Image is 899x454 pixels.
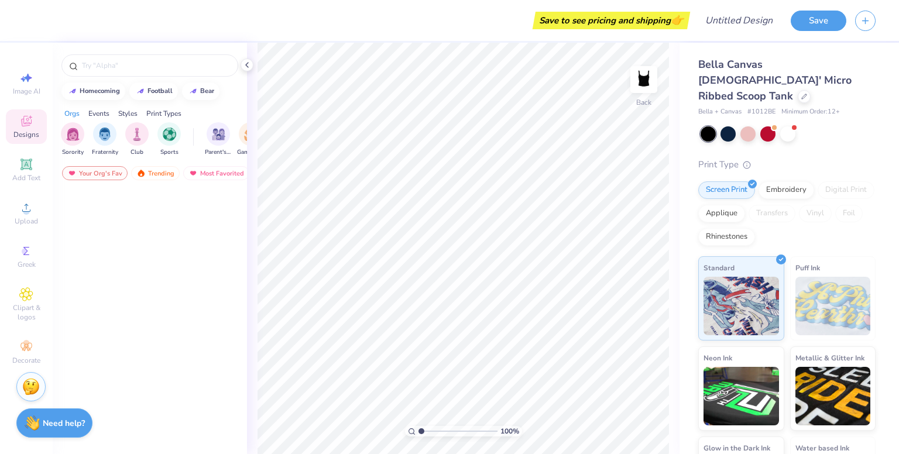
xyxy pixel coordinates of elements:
span: Greek [18,260,36,269]
div: Digital Print [818,181,874,199]
div: Print Type [698,158,876,171]
img: trend_line.gif [68,88,77,95]
img: Fraternity Image [98,128,111,141]
span: Designs [13,130,39,139]
div: Your Org's Fav [62,166,128,180]
span: Puff Ink [795,262,820,274]
div: Screen Print [698,181,755,199]
button: bear [182,82,219,100]
img: trending.gif [136,169,146,177]
img: Game Day Image [244,128,258,141]
span: Minimum Order: 12 + [781,107,840,117]
div: filter for Parent's Weekend [205,122,232,157]
img: most_fav.gif [188,169,198,177]
strong: Need help? [43,418,85,429]
img: trend_line.gif [136,88,145,95]
div: Orgs [64,108,80,119]
button: filter button [205,122,232,157]
button: filter button [237,122,264,157]
span: Image AI [13,87,40,96]
img: trend_line.gif [188,88,198,95]
span: Sorority [62,148,84,157]
div: Save to see pricing and shipping [536,12,687,29]
div: filter for Fraternity [92,122,118,157]
img: Back [632,68,656,91]
img: Sorority Image [66,128,80,141]
button: filter button [157,122,181,157]
div: bear [200,88,214,94]
div: Applique [698,205,745,222]
img: Parent's Weekend Image [212,128,225,141]
span: Bella Canvas [DEMOGRAPHIC_DATA]' Micro Ribbed Scoop Tank [698,57,852,103]
img: Standard [704,277,779,335]
span: Glow in the Dark Ink [704,442,770,454]
span: Metallic & Glitter Ink [795,352,864,364]
span: Sports [160,148,179,157]
div: Back [636,97,651,108]
div: Events [88,108,109,119]
div: Print Types [146,108,181,119]
img: Club Image [131,128,143,141]
img: Sports Image [163,128,176,141]
div: filter for Sorority [61,122,84,157]
span: Clipart & logos [6,303,47,322]
span: Decorate [12,356,40,365]
span: Add Text [12,173,40,183]
div: Foil [835,205,863,222]
button: Save [791,11,846,31]
div: filter for Sports [157,122,181,157]
img: Metallic & Glitter Ink [795,367,871,425]
span: # 1012BE [747,107,776,117]
button: filter button [92,122,118,157]
span: Upload [15,216,38,226]
div: homecoming [80,88,120,94]
div: filter for Club [125,122,149,157]
input: Untitled Design [696,9,782,32]
div: Embroidery [759,181,814,199]
span: Bella + Canvas [698,107,742,117]
span: 100 % [500,426,519,436]
img: most_fav.gif [67,169,77,177]
button: homecoming [61,82,125,100]
span: Standard [704,262,735,274]
span: Fraternity [92,148,118,157]
button: filter button [125,122,149,157]
img: Neon Ink [704,367,779,425]
span: Water based Ink [795,442,849,454]
div: Most Favorited [183,166,249,180]
button: football [129,82,178,100]
input: Try "Alpha" [81,60,231,71]
div: Trending [131,166,180,180]
span: Parent's Weekend [205,148,232,157]
img: Puff Ink [795,277,871,335]
div: Rhinestones [698,228,755,246]
div: football [147,88,173,94]
div: Styles [118,108,138,119]
span: 👉 [671,13,684,27]
span: Neon Ink [704,352,732,364]
span: Club [131,148,143,157]
div: Vinyl [799,205,832,222]
span: Game Day [237,148,264,157]
button: filter button [61,122,84,157]
div: Transfers [749,205,795,222]
div: filter for Game Day [237,122,264,157]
